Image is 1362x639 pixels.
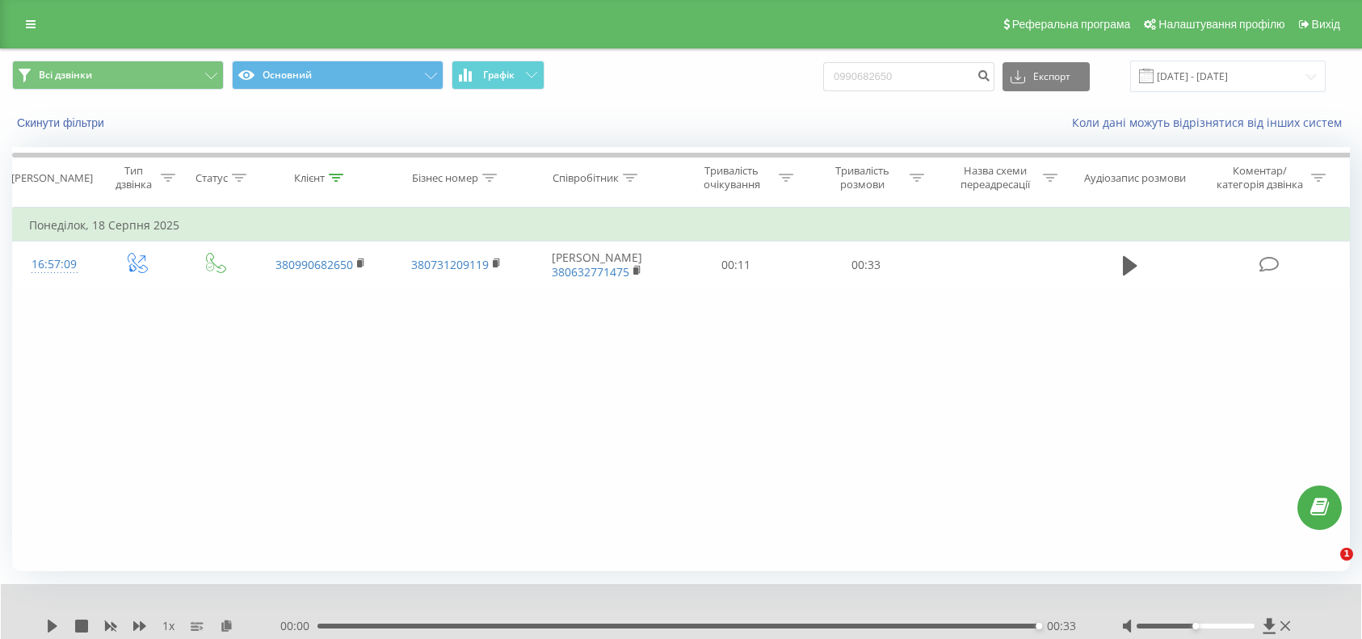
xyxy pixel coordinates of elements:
[1192,623,1199,629] div: Accessibility label
[1072,115,1350,130] a: Коли дані можуть відрізнятися вiд інших систем
[195,171,228,185] div: Статус
[12,116,112,130] button: Скинути фільтри
[162,618,174,634] span: 1 x
[819,164,906,191] div: Тривалість розмови
[13,209,1350,242] td: Понеділок, 18 Серпня 2025
[524,242,670,288] td: [PERSON_NAME]
[1047,618,1076,634] span: 00:33
[294,171,325,185] div: Клієнт
[483,69,515,81] span: Графік
[1213,164,1307,191] div: Коментар/категорія дзвінка
[111,164,157,191] div: Тип дзвінка
[411,257,489,272] a: 380731209119
[11,171,93,185] div: [PERSON_NAME]
[553,171,619,185] div: Співробітник
[232,61,443,90] button: Основний
[12,61,224,90] button: Всі дзвінки
[1158,18,1284,31] span: Налаштування профілю
[1340,548,1353,561] span: 1
[688,164,775,191] div: Тривалість очікування
[29,249,80,280] div: 16:57:09
[412,171,478,185] div: Бізнес номер
[1312,18,1340,31] span: Вихід
[823,62,994,91] input: Пошук за номером
[1012,18,1131,31] span: Реферальна програма
[1084,171,1186,185] div: Аудіозапис розмови
[801,242,931,288] td: 00:33
[452,61,544,90] button: Графік
[1307,548,1346,586] iframe: Intercom live chat
[275,257,353,272] a: 380990682650
[1036,623,1042,629] div: Accessibility label
[552,264,629,280] a: 380632771475
[952,164,1039,191] div: Назва схеми переадресації
[1003,62,1090,91] button: Експорт
[670,242,801,288] td: 00:11
[280,618,317,634] span: 00:00
[39,69,92,82] span: Всі дзвінки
